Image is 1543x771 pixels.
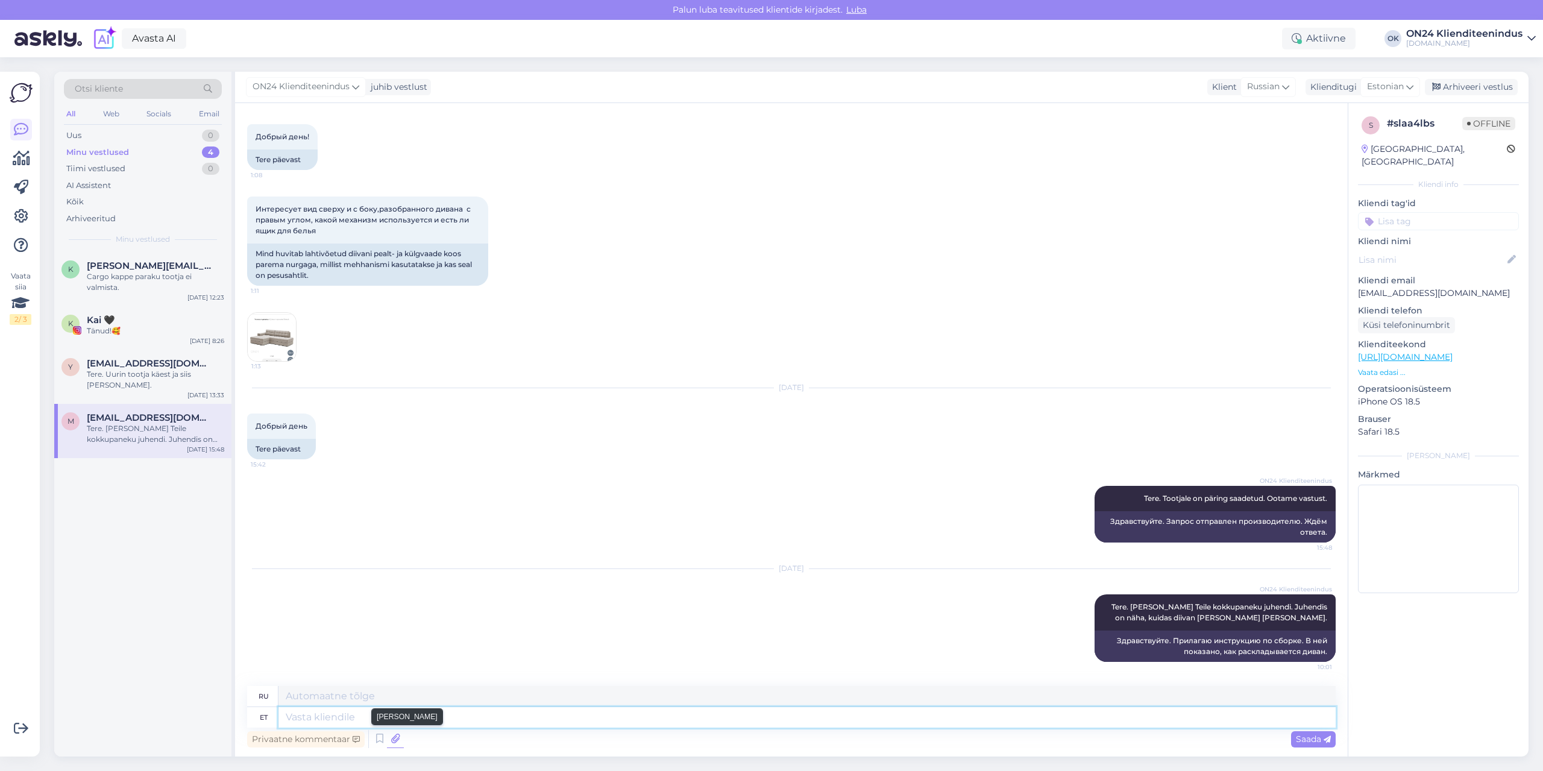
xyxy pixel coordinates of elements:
[10,81,33,104] img: Askly Logo
[1358,450,1519,461] div: [PERSON_NAME]
[1358,287,1519,300] p: [EMAIL_ADDRESS][DOMAIN_NAME]
[1406,29,1536,48] a: ON24 Klienditeenindus[DOMAIN_NAME]
[116,234,170,245] span: Minu vestlused
[187,293,224,302] div: [DATE] 12:23
[190,336,224,345] div: [DATE] 8:26
[87,271,224,293] div: Cargo kappe paraku tootja ei valmista.
[251,362,297,371] span: 1:13
[1358,351,1453,362] a: [URL][DOMAIN_NAME]
[1369,121,1373,130] span: s
[1387,116,1462,131] div: # slaa4lbs
[202,146,219,159] div: 4
[92,26,117,51] img: explore-ai
[1358,426,1519,438] p: Safari 18.5
[66,130,81,142] div: Uus
[1287,662,1332,672] span: 10:01
[253,80,350,93] span: ON24 Klienditeenindus
[68,417,74,426] span: m
[259,686,269,706] div: ru
[1362,143,1507,168] div: [GEOGRAPHIC_DATA], [GEOGRAPHIC_DATA]
[202,130,219,142] div: 0
[1358,383,1519,395] p: Operatsioonisüsteem
[10,271,31,325] div: Vaata siia
[202,163,219,175] div: 0
[366,81,427,93] div: juhib vestlust
[87,369,224,391] div: Tere. Uurin tootja käest ja siis [PERSON_NAME].
[1358,304,1519,317] p: Kliendi telefon
[247,382,1336,393] div: [DATE]
[260,707,268,728] div: et
[247,731,365,747] div: Privaatne kommentaar
[1095,631,1336,662] div: Здравствуйте. Прилагаю инструкцию по сборке. В ней показано, как раскладывается диван.
[1358,197,1519,210] p: Kliendi tag'id
[1260,476,1332,485] span: ON24 Klienditeenindus
[75,83,123,95] span: Otsi kliente
[1359,253,1505,266] input: Lisa nimi
[66,180,111,192] div: AI Assistent
[1358,395,1519,408] p: iPhone OS 18.5
[187,445,224,454] div: [DATE] 15:48
[1425,79,1518,95] div: Arhiveeri vestlus
[68,265,74,274] span: K
[1358,235,1519,248] p: Kliendi nimi
[87,326,224,336] div: Tänud!🥰
[66,213,116,225] div: Arhiveeritud
[1358,274,1519,287] p: Kliendi email
[196,106,222,122] div: Email
[1358,338,1519,351] p: Klienditeekond
[1260,585,1332,594] span: ON24 Klienditeenindus
[247,244,488,286] div: Mind huvitab lahtivõetud diivani pealt- ja külgvaade koos parema nurgaga, millist mehhanismi kasu...
[1462,117,1515,130] span: Offline
[1296,734,1331,744] span: Saada
[1095,511,1336,543] div: Здравствуйте. Запрос отправлен производителю. Ждём ответа.
[122,28,186,49] a: Avasta AI
[251,171,296,180] span: 1:08
[256,421,307,430] span: Добрый день
[1287,543,1332,552] span: 15:48
[1367,80,1404,93] span: Estonian
[66,163,125,175] div: Tiimi vestlused
[247,149,318,170] div: Tere päevast
[1358,179,1519,190] div: Kliendi info
[251,286,296,295] span: 1:11
[1406,39,1523,48] div: [DOMAIN_NAME]
[1406,29,1523,39] div: ON24 Klienditeenindus
[87,423,224,445] div: Tere. [PERSON_NAME] Teile kokkupaneku juhendi. Juhendis on näha, kuidas diivan [PERSON_NAME] [PER...
[187,391,224,400] div: [DATE] 13:33
[87,315,115,326] span: Kai 🖤
[248,313,296,361] img: Attachment
[1282,28,1356,49] div: Aktiivne
[247,563,1336,574] div: [DATE]
[256,132,309,141] span: Добрый день!
[1306,81,1357,93] div: Klienditugi
[247,439,316,459] div: Tere päevast
[87,260,212,271] span: Kristjan-j@hotmail.com
[66,146,129,159] div: Minu vestlused
[1358,367,1519,378] p: Vaata edasi ...
[68,319,74,328] span: K
[144,106,174,122] div: Socials
[87,412,212,423] span: muthatha@mail.ru
[251,460,296,469] span: 15:42
[1144,494,1327,503] span: Tere. Tootjale on päring saadetud. Ootame vastust.
[1247,80,1280,93] span: Russian
[377,711,438,722] small: [PERSON_NAME]
[1111,602,1329,622] span: Tere. [PERSON_NAME] Teile kokkupaneku juhendi. Juhendis on näha, kuidas diivan [PERSON_NAME] [PER...
[66,196,84,208] div: Kõik
[64,106,78,122] div: All
[1207,81,1237,93] div: Klient
[1384,30,1401,47] div: OK
[87,358,212,369] span: yanic6@gmail.com
[10,314,31,325] div: 2 / 3
[101,106,122,122] div: Web
[256,204,473,235] span: Интересует вид сверху и с боку,разобранного дивана с правым углом, какой механизм используется и ...
[68,362,73,371] span: y
[1358,468,1519,481] p: Märkmed
[1358,413,1519,426] p: Brauser
[843,4,870,15] span: Luba
[1358,317,1455,333] div: Küsi telefoninumbrit
[1358,212,1519,230] input: Lisa tag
